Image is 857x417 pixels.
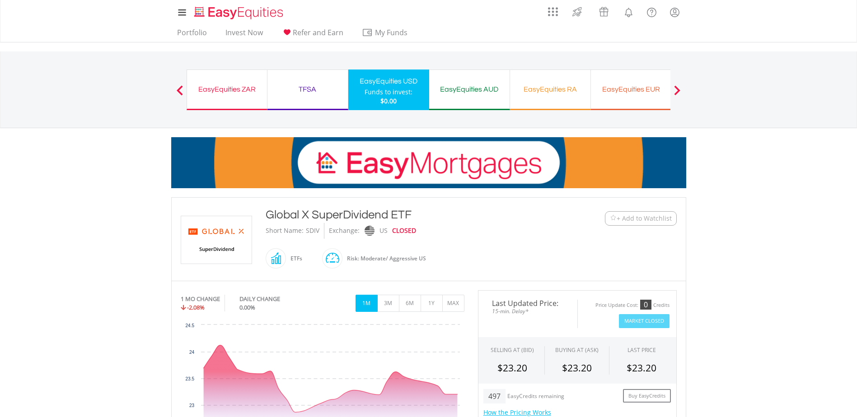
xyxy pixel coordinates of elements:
[668,90,686,99] button: Next
[485,300,571,307] span: Last Updated Price:
[365,88,412,97] div: Funds to invest:
[640,300,651,310] div: 0
[192,83,262,96] div: EasyEquities ZAR
[185,376,194,381] text: 23.5
[605,211,677,226] button: Watchlist + Add to Watchlist
[187,303,205,311] span: -2.08%
[222,28,267,42] a: Invest Now
[293,28,343,37] span: Refer and Earn
[590,2,617,19] a: Vouchers
[356,295,378,312] button: 1M
[435,83,504,96] div: EasyEquities AUD
[362,27,421,38] span: My Funds
[278,28,347,42] a: Refer and Earn
[354,75,424,88] div: EasyEquities USD
[266,207,549,223] div: Global X SuperDividend ETF
[181,295,220,303] div: 1 MO CHANGE
[497,361,527,374] span: $23.20
[610,215,617,222] img: Watchlist
[377,295,399,312] button: 3M
[483,408,551,417] a: How the Pricing Works
[239,295,310,303] div: DAILY CHANGE
[286,248,302,269] div: ETFs
[399,295,421,312] button: 6M
[173,28,211,42] a: Portfolio
[485,307,571,315] span: 15-min. Delay*
[623,389,671,403] a: Buy EasyCredits
[595,302,638,309] div: Price Update Cost:
[663,2,686,22] a: My Profile
[491,346,534,354] div: SELLING AT (BID)
[342,248,426,269] div: Risk: Moderate/ Aggressive US
[185,323,194,328] text: 24.5
[380,97,397,105] span: $0.00
[379,223,388,239] div: US
[189,350,194,355] text: 24
[653,302,670,309] div: Credits
[421,295,443,312] button: 1Y
[562,361,592,374] span: $23.20
[596,5,611,19] img: vouchers-v2.svg
[507,393,564,401] div: EasyCredits remaining
[266,223,304,239] div: Short Name:
[628,346,656,354] div: LAST PRICE
[273,83,342,96] div: TFSA
[596,83,666,96] div: EasyEquities EUR
[627,361,656,374] span: $23.20
[617,2,640,20] a: Notifications
[570,5,585,19] img: thrive-v2.svg
[555,346,599,354] span: BUYING AT (ASK)
[192,5,287,20] img: EasyEquities_Logo.png
[640,2,663,20] a: FAQ's and Support
[189,403,194,408] text: 23
[442,295,464,312] button: MAX
[548,7,558,17] img: grid-menu-icon.svg
[483,389,506,403] div: 497
[183,216,250,264] img: EQU.US.SDIV.png
[239,303,255,311] span: 0.00%
[306,223,319,239] div: SDIV
[171,90,189,99] button: Previous
[329,223,360,239] div: Exchange:
[191,2,287,20] a: Home page
[392,223,416,239] div: CLOSED
[171,137,686,188] img: EasyMortage Promotion Banner
[617,214,672,223] span: + Add to Watchlist
[619,314,670,328] button: Market Closed
[542,2,564,17] a: AppsGrid
[515,83,585,96] div: EasyEquities RA
[364,226,374,236] img: nasdaq.png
